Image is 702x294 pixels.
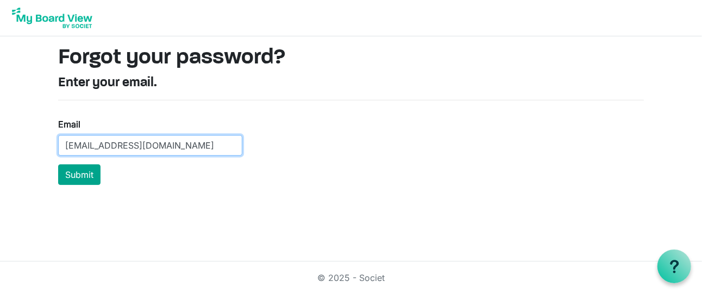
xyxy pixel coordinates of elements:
h1: Forgot your password? [58,45,644,71]
label: Email [58,118,80,131]
img: My Board View Logo [9,4,96,31]
h4: Enter your email. [58,75,644,91]
a: © 2025 - Societ [317,272,385,283]
button: Submit [58,164,101,185]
